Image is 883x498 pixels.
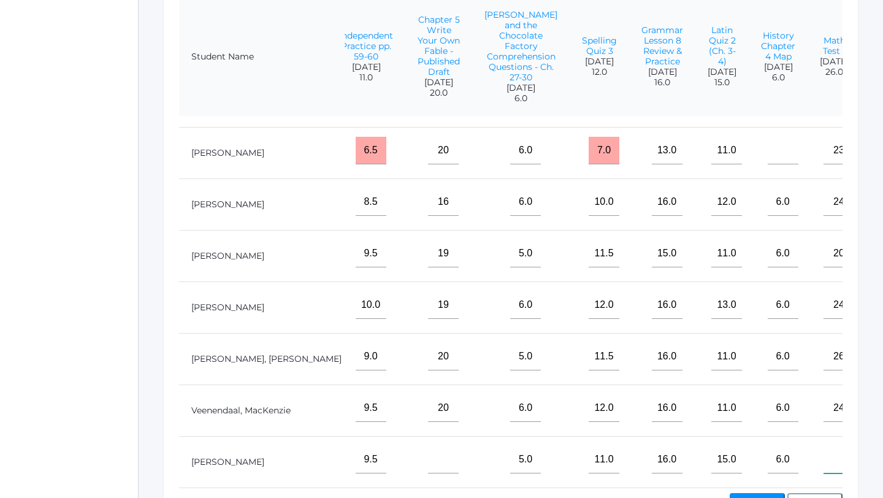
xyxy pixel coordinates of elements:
span: 6.0 [761,72,795,83]
span: 11.0 [339,72,393,83]
span: 15.0 [708,77,736,88]
a: [PERSON_NAME] [191,302,264,313]
a: [PERSON_NAME] [191,147,264,158]
a: Grammar Lesson 8 Review & Practice [641,25,683,67]
a: Independent Practice pp. 59-60 [339,30,393,62]
span: 16.0 [641,77,683,88]
span: [DATE] [708,67,736,77]
a: Latin Quiz 2 (Ch. 3-4) [709,25,736,67]
a: [PERSON_NAME], [PERSON_NAME] [191,353,342,364]
span: [DATE] [582,56,617,67]
span: 6.0 [484,93,557,104]
a: Math Test 1 [823,35,846,56]
span: 26.0 [820,67,849,77]
span: [DATE] [339,62,393,72]
span: 12.0 [582,67,617,77]
span: [DATE] [641,67,683,77]
span: [DATE] [418,77,460,88]
a: [PERSON_NAME] [191,199,264,210]
span: [DATE] [761,62,795,72]
a: History Chapter 4 Map [761,30,795,62]
span: [DATE] [820,56,849,67]
a: Spelling Quiz 3 [582,35,617,56]
span: 20.0 [418,88,460,98]
a: [PERSON_NAME] [191,456,264,467]
a: Veenendaal, MacKenzie [191,405,291,416]
a: Chapter 5 Write Your Own Fable - Published Draft [418,14,460,77]
a: [PERSON_NAME] and the Chocolate Factory Comprehension Questions - Ch. 27-30 [484,9,557,83]
a: [PERSON_NAME] [191,250,264,261]
span: [DATE] [484,83,557,93]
